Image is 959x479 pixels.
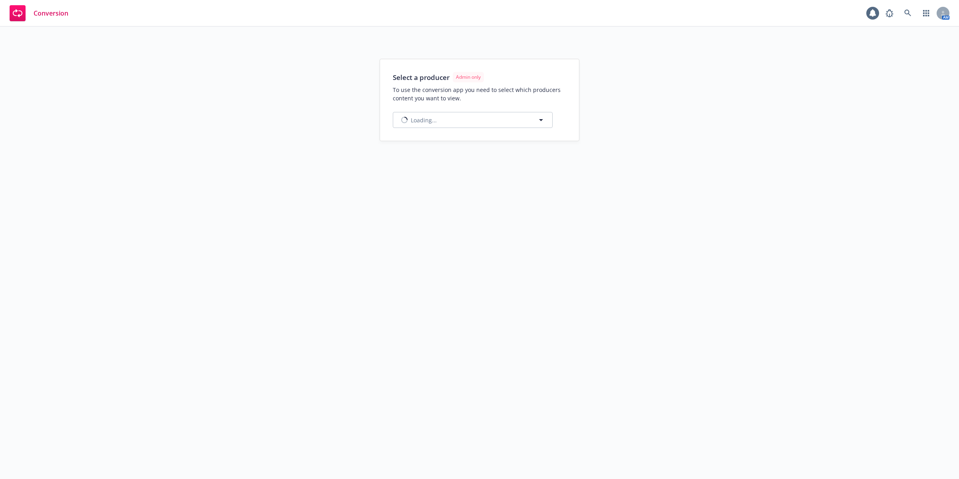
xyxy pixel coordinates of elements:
a: Search [900,5,916,21]
a: Conversion [6,2,72,24]
span: Conversion [34,10,68,16]
span: To use the conversion app you need to select which producers content you want to view. [393,86,566,102]
button: Loading... [393,112,553,128]
h1: Select a producer [393,73,450,82]
a: Switch app [918,5,934,21]
span: Loading... [411,116,437,124]
a: Report a Bug [881,5,897,21]
span: Admin only [456,74,481,81]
